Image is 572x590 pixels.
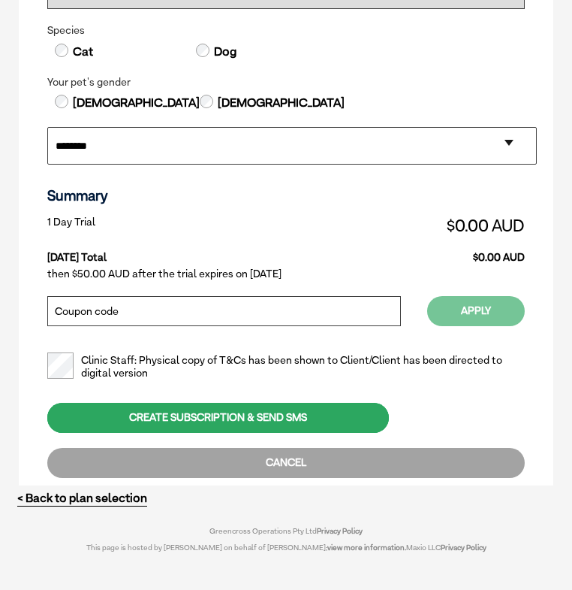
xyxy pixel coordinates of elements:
div: This page is hosted by [PERSON_NAME] on behalf of [PERSON_NAME]; Maxio LLC [69,535,504,552]
div: CREATE SUBSCRIPTION & SEND SMS [47,403,389,433]
td: $0.00 AUD [255,239,525,264]
td: [DATE] Total [47,239,255,264]
h3: Summary [47,187,525,204]
a: Privacy Policy [317,526,363,535]
label: Clinic Staff: Physical copy of T&Cs has been shown to Client/Client has been directed to digital ... [47,354,525,380]
td: then $50.00 AUD after the trial expires on [DATE] [47,264,525,284]
legend: Species [47,24,525,37]
input: Clinic Staff: Physical copy of T&Cs has been shown to Client/Client has been directed to digital ... [47,352,74,379]
button: Apply [427,296,525,326]
label: Coupon code [55,306,119,316]
td: 1 Day Trial [47,212,255,239]
legend: Your pet's gender [47,76,525,89]
div: Greencross Operations Pty Ltd [69,526,504,535]
a: view more information. [327,543,406,552]
a: < Back to plan selection [17,491,147,505]
div: CANCEL [47,448,525,478]
td: $0.00 AUD [255,212,525,239]
a: Privacy Policy [441,543,486,552]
